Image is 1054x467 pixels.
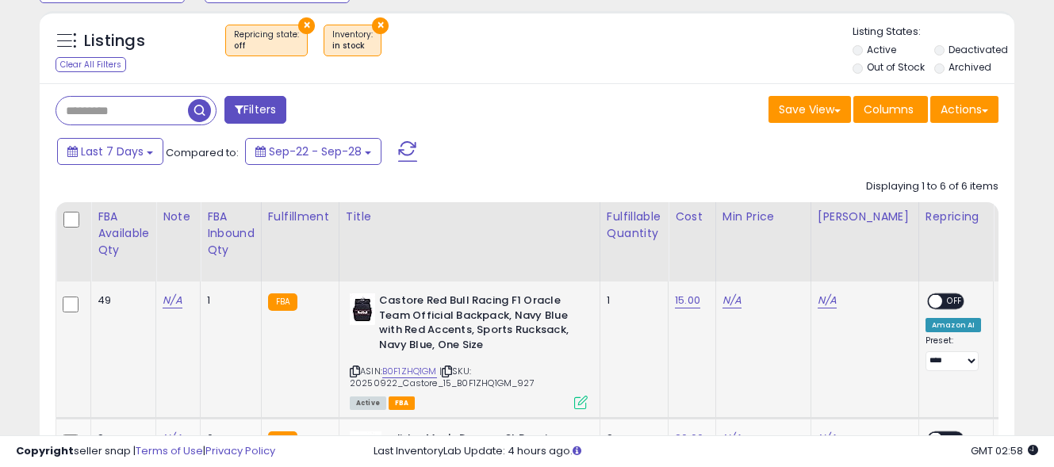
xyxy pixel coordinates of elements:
[374,444,1038,459] div: Last InventoryLab Update: 4 hours ago.
[926,209,987,225] div: Repricing
[207,209,255,258] div: FBA inbound Qty
[350,396,386,410] span: All listings currently available for purchase on Amazon
[57,138,163,165] button: Last 7 Days
[607,293,656,308] div: 1
[853,96,928,123] button: Columns
[867,43,896,56] label: Active
[16,443,74,458] strong: Copyright
[224,96,286,124] button: Filters
[268,293,297,311] small: FBA
[166,145,239,160] span: Compared to:
[245,138,381,165] button: Sep-22 - Sep-28
[607,209,661,242] div: Fulfillable Quantity
[926,318,981,332] div: Amazon AI
[389,396,416,410] span: FBA
[234,29,299,52] span: Repricing state :
[350,293,375,325] img: 31LeBvok1aL._SL40_.jpg
[768,96,851,123] button: Save View
[722,209,804,225] div: Min Price
[98,293,144,308] div: 49
[818,293,837,308] a: N/A
[864,101,914,117] span: Columns
[269,144,362,159] span: Sep-22 - Sep-28
[675,293,700,308] a: 15.00
[675,209,709,225] div: Cost
[382,365,437,378] a: B0F1ZHQ1GM
[234,40,299,52] div: off
[350,293,588,408] div: ASIN:
[379,293,572,356] b: Castore Red Bull Racing F1 Oracle Team Official Backpack, Navy Blue with Red Accents, Sports Ruck...
[163,293,182,308] a: N/A
[136,443,203,458] a: Terms of Use
[332,29,373,52] span: Inventory :
[350,365,535,389] span: | SKU: 20250922_Castore_15_B0F1ZHQ1GM_927
[930,96,998,123] button: Actions
[84,30,145,52] h5: Listings
[98,209,149,258] div: FBA Available Qty
[949,60,991,74] label: Archived
[205,443,275,458] a: Privacy Policy
[346,209,593,225] div: Title
[268,209,332,225] div: Fulfillment
[949,43,1008,56] label: Deactivated
[332,40,373,52] div: in stock
[722,293,742,308] a: N/A
[298,17,315,34] button: ×
[971,443,1038,458] span: 2025-10-6 02:58 GMT
[942,295,968,308] span: OFF
[867,60,925,74] label: Out of Stock
[372,17,389,34] button: ×
[818,209,912,225] div: [PERSON_NAME]
[56,57,126,72] div: Clear All Filters
[16,444,275,459] div: seller snap | |
[81,144,144,159] span: Last 7 Days
[207,293,249,308] div: 1
[866,179,998,194] div: Displaying 1 to 6 of 6 items
[163,209,194,225] div: Note
[853,25,1014,40] p: Listing States:
[926,335,981,371] div: Preset:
